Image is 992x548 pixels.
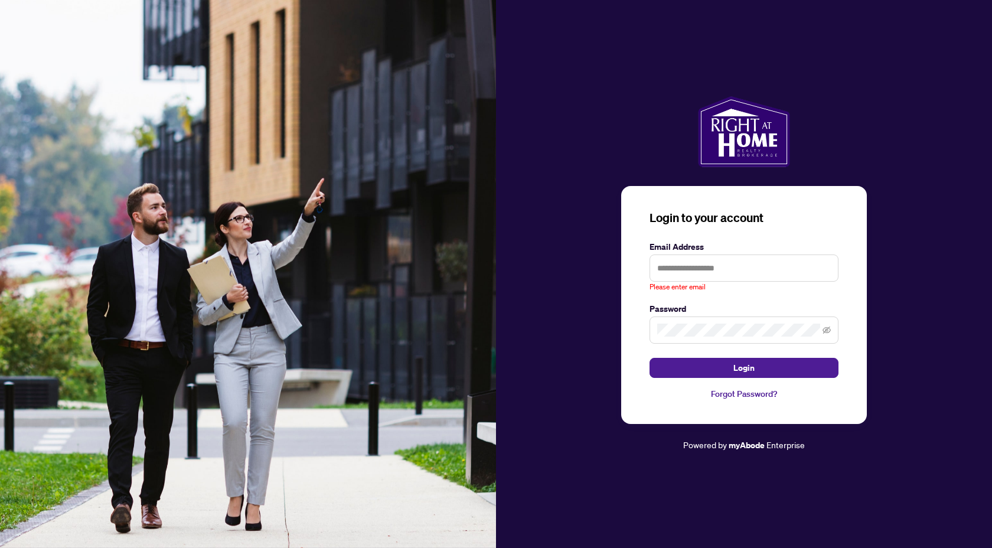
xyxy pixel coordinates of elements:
span: Login [733,358,755,377]
span: Please enter email [650,282,706,293]
span: Enterprise [766,439,805,450]
span: Powered by [683,439,727,450]
label: Email Address [650,240,838,253]
h3: Login to your account [650,210,838,226]
img: ma-logo [698,96,789,167]
label: Password [650,302,838,315]
a: Forgot Password? [650,387,838,400]
button: Login [650,358,838,378]
a: myAbode [729,439,765,452]
span: eye-invisible [823,326,831,334]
